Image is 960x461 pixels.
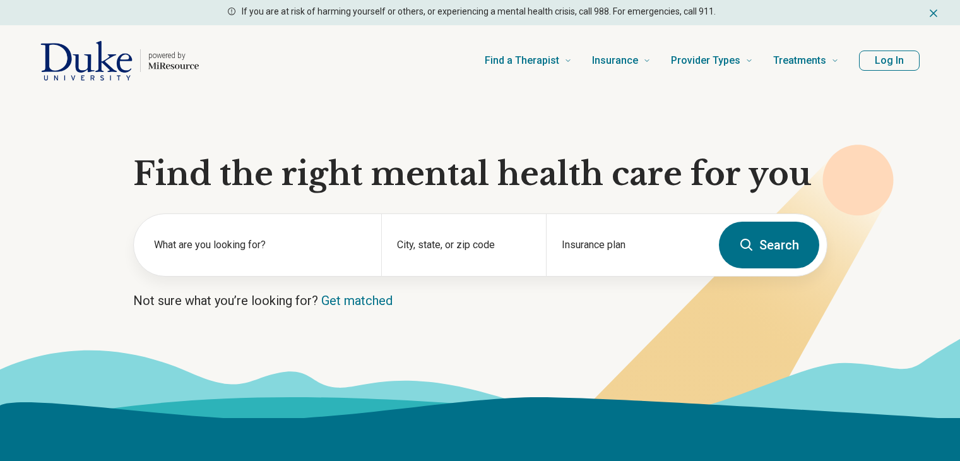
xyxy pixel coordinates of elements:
[719,222,819,268] button: Search
[671,52,740,69] span: Provider Types
[133,292,827,309] p: Not sure what you’re looking for?
[133,155,827,193] h1: Find the right mental health care for you
[485,52,559,69] span: Find a Therapist
[927,5,940,20] button: Dismiss
[485,35,572,86] a: Find a Therapist
[242,5,716,18] p: If you are at risk of harming yourself or others, or experiencing a mental health crisis, call 98...
[148,51,199,61] p: powered by
[859,51,920,71] button: Log In
[321,293,393,308] a: Get matched
[671,35,753,86] a: Provider Types
[40,40,199,81] a: Home page
[773,35,839,86] a: Treatments
[592,35,651,86] a: Insurance
[154,237,366,253] label: What are you looking for?
[773,52,826,69] span: Treatments
[592,52,638,69] span: Insurance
